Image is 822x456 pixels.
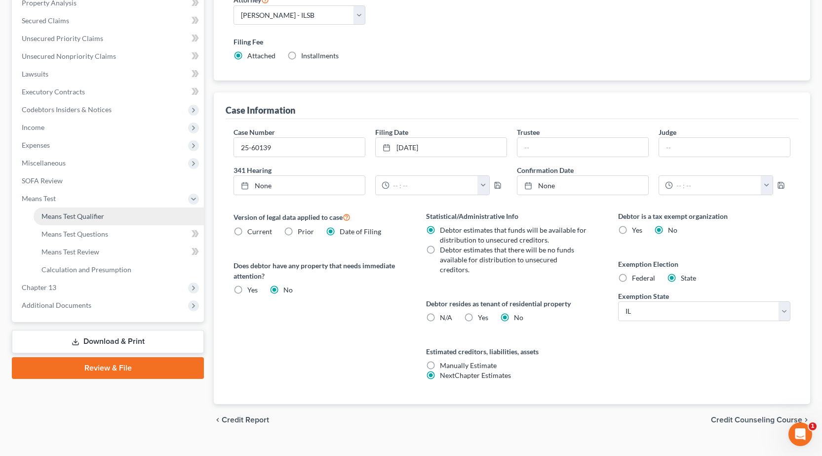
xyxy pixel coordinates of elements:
span: N/A [440,313,452,322]
iframe: Intercom live chat [788,422,812,446]
label: Judge [659,127,676,137]
span: Date of Filing [340,227,381,236]
label: Trustee [517,127,540,137]
span: Attached [247,51,275,60]
span: Means Test Qualifier [41,212,104,220]
input: -- : -- [390,176,478,195]
i: chevron_right [802,416,810,424]
span: No [283,286,293,294]
span: 1 [809,422,817,430]
span: Unsecured Priority Claims [22,34,103,42]
span: Prior [298,227,314,236]
label: Estimated creditors, liabilities, assets [426,346,598,357]
a: SOFA Review [14,172,204,190]
span: Federal [632,274,655,282]
span: Credit Counseling Course [711,416,802,424]
div: Case Information [226,104,295,116]
button: Credit Counseling Course chevron_right [711,416,810,424]
a: None [517,176,648,195]
label: Statistical/Administrative Info [426,211,598,221]
input: -- [517,138,648,157]
span: Means Test [22,194,56,203]
a: Means Test Review [34,243,204,261]
label: Exemption Election [618,259,790,269]
span: Executory Contracts [22,87,85,96]
span: Installments [301,51,339,60]
span: Debtor estimates that there will be no funds available for distribution to unsecured creditors. [440,246,574,274]
button: chevron_left Credit Report [214,416,269,424]
label: Case Number [234,127,275,137]
span: Lawsuits [22,70,48,78]
a: Secured Claims [14,12,204,30]
span: Current [247,227,272,236]
label: Debtor resides as tenant of residential property [426,298,598,309]
span: No [514,313,523,322]
span: Income [22,123,44,131]
a: Means Test Qualifier [34,207,204,225]
a: Download & Print [12,330,204,353]
span: Additional Documents [22,301,91,309]
span: Debtor estimates that funds will be available for distribution to unsecured creditors. [440,226,587,244]
input: -- [659,138,790,157]
span: Manually Estimate [440,361,497,370]
span: No [668,226,677,234]
label: Exemption State [618,291,669,301]
a: Calculation and Presumption [34,261,204,279]
a: Means Test Questions [34,225,204,243]
span: Codebtors Insiders & Notices [22,105,112,114]
input: Enter case number... [234,138,365,157]
label: 341 Hearing [229,165,512,175]
span: Calculation and Presumption [41,265,131,274]
a: Unsecured Priority Claims [14,30,204,47]
label: Confirmation Date [512,165,795,175]
span: Means Test Questions [41,230,108,238]
a: Review & File [12,357,204,379]
span: Chapter 13 [22,283,56,291]
i: chevron_left [214,416,222,424]
span: State [681,274,696,282]
span: Expenses [22,141,50,149]
span: Yes [632,226,642,234]
span: Credit Report [222,416,269,424]
span: Yes [247,286,258,294]
label: Does debtor have any property that needs immediate attention? [234,260,406,281]
span: NextChapter Estimates [440,371,511,379]
span: Means Test Review [41,248,99,256]
a: None [234,176,365,195]
span: Secured Claims [22,16,69,25]
a: Unsecured Nonpriority Claims [14,47,204,65]
a: Executory Contracts [14,83,204,101]
a: Lawsuits [14,65,204,83]
span: Miscellaneous [22,159,66,167]
label: Filing Date [375,127,408,137]
a: [DATE] [376,138,507,157]
span: SOFA Review [22,176,63,185]
label: Filing Fee [234,37,790,47]
span: Unsecured Nonpriority Claims [22,52,116,60]
span: Yes [478,313,488,322]
label: Version of legal data applied to case [234,211,406,223]
label: Debtor is a tax exempt organization [618,211,790,221]
input: -- : -- [673,176,761,195]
